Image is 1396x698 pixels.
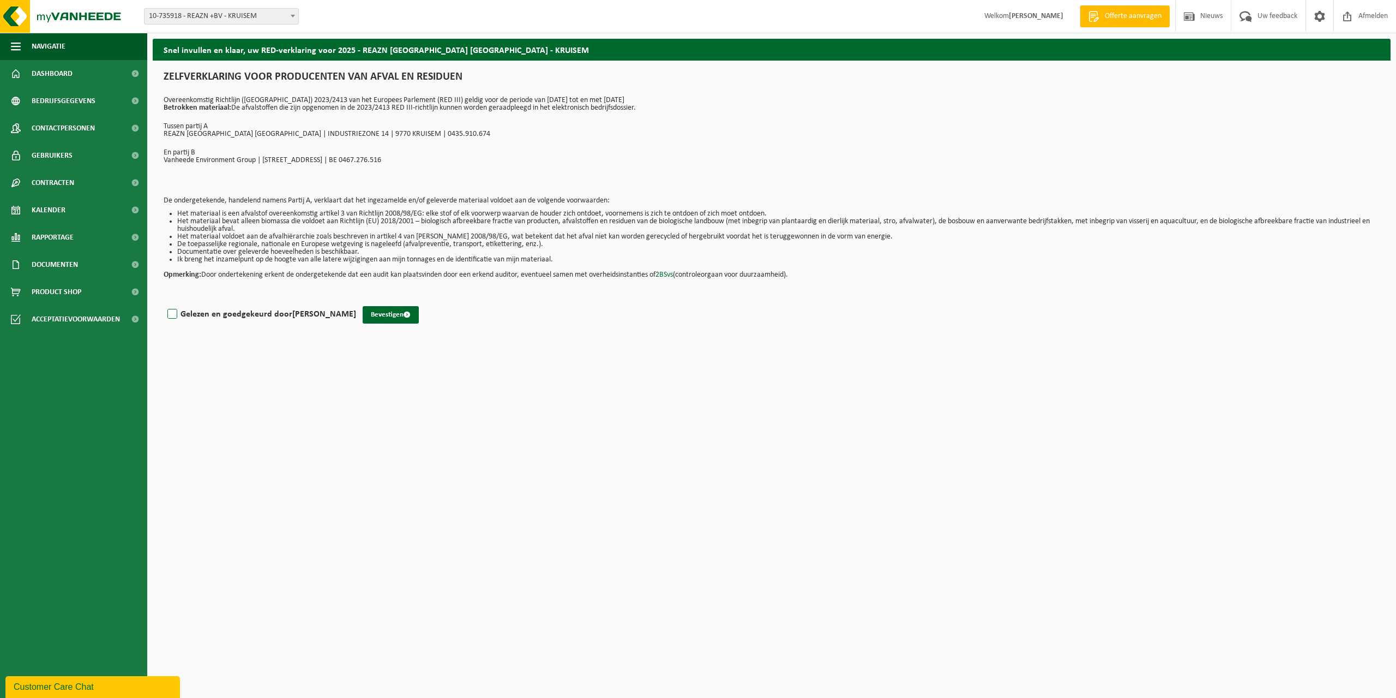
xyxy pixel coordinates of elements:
a: 2BSvs [655,271,673,279]
li: Het materiaal is een afvalstof overeenkomstig artikel 3 van Richtlijn 2008/98/EG: elke stof of el... [177,210,1380,218]
span: Kalender [32,196,65,224]
li: Ik breng het inzamelpunt op de hoogte van alle latere wijzigingen aan mijn tonnages en de identif... [177,256,1380,264]
span: 10-735918 - REAZN +BV - KRUISEM [145,9,298,24]
li: Documentatie over geleverde hoeveelheden is beschikbaar. [177,248,1380,256]
p: Vanheede Environment Group | [STREET_ADDRESS] | BE 0467.276.516 [164,157,1380,164]
button: Bevestigen [363,306,419,324]
strong: [PERSON_NAME] [292,310,356,319]
span: Contracten [32,169,74,196]
span: Bedrijfsgegevens [32,87,95,115]
li: Het materiaal bevat alleen biomassa die voldoet aan Richtlijn (EU) 2018/2001 – biologisch afbreek... [177,218,1380,233]
h2: Snel invullen en klaar, uw RED-verklaring voor 2025 - REAZN [GEOGRAPHIC_DATA] [GEOGRAPHIC_DATA] -... [153,39,1391,60]
span: Contactpersonen [32,115,95,142]
strong: Opmerking: [164,271,201,279]
p: De ondergetekende, handelend namens Partij A, verklaart dat het ingezamelde en/of geleverde mater... [164,197,1380,205]
span: Offerte aanvragen [1102,11,1164,22]
iframe: chat widget [5,674,182,698]
p: Tussen partij A [164,123,1380,130]
span: Navigatie [32,33,65,60]
span: Acceptatievoorwaarden [32,306,120,333]
a: Offerte aanvragen [1080,5,1170,27]
p: Overeenkomstig Richtlijn ([GEOGRAPHIC_DATA]) 2023/2413 van het Europees Parlement (RED III) geldi... [164,97,1380,112]
label: Gelezen en goedgekeurd door [165,306,356,323]
span: 10-735918 - REAZN +BV - KRUISEM [144,8,299,25]
p: REAZN [GEOGRAPHIC_DATA] [GEOGRAPHIC_DATA] | INDUSTRIEZONE 14 | 9770 KRUISEM | 0435.910.674 [164,130,1380,138]
li: De toepasselijke regionale, nationale en Europese wetgeving is nageleefd (afvalpreventie, transpo... [177,241,1380,248]
span: Documenten [32,251,78,278]
h1: ZELFVERKLARING VOOR PRODUCENTEN VAN AFVAL EN RESIDUEN [164,71,1380,88]
p: Door ondertekening erkent de ondergetekende dat een audit kan plaatsvinden door een erkend audito... [164,264,1380,279]
span: Gebruikers [32,142,73,169]
p: En partij B [164,149,1380,157]
strong: [PERSON_NAME] [1009,12,1063,20]
strong: Betrokken materiaal: [164,104,231,112]
li: Het materiaal voldoet aan de afvalhiërarchie zoals beschreven in artikel 4 van [PERSON_NAME] 2008... [177,233,1380,241]
span: Product Shop [32,278,81,306]
span: Rapportage [32,224,74,251]
span: Dashboard [32,60,73,87]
